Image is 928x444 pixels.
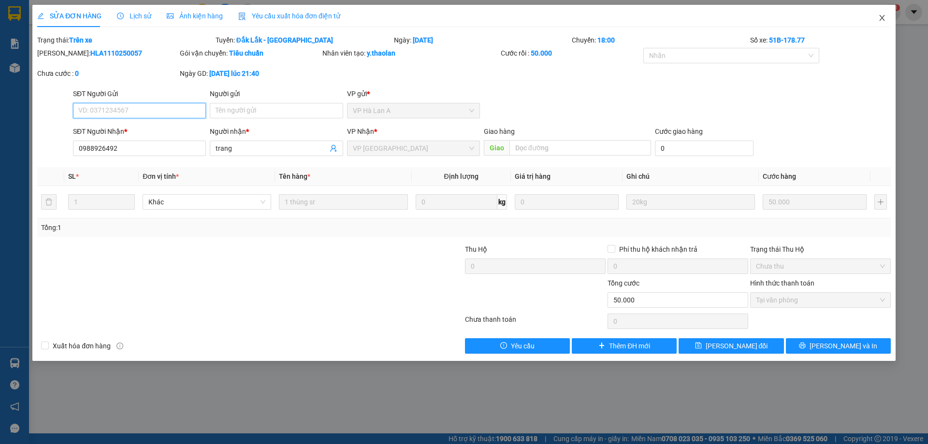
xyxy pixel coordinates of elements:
[615,244,701,255] span: Phí thu hộ khách nhận trả
[143,172,179,180] span: Đơn vị tính
[878,14,886,22] span: close
[608,279,639,287] span: Tổng cước
[238,13,246,20] img: icon
[238,12,340,20] span: Yêu cầu xuất hóa đơn điện tử
[749,35,892,45] div: Số xe:
[36,35,215,45] div: Trạng thái:
[655,141,754,156] input: Cước giao hàng
[484,140,509,156] span: Giao
[73,88,206,99] div: SĐT Người Gửi
[215,35,393,45] div: Tuyến:
[655,128,703,135] label: Cước giao hàng
[413,36,433,44] b: [DATE]
[75,70,79,77] b: 0
[90,49,142,57] b: HLA1110250057
[322,48,499,58] div: Nhân viên tạo:
[465,245,487,253] span: Thu Hộ
[501,48,641,58] div: Cước rồi :
[279,194,407,210] input: VD: Bàn, Ghế
[756,293,885,307] span: Tại văn phòng
[73,126,206,137] div: SĐT Người Nhận
[763,194,867,210] input: 0
[572,338,677,354] button: plusThêm ĐH mới
[799,342,806,350] span: printer
[210,88,343,99] div: Người gửi
[37,48,178,58] div: [PERSON_NAME]:
[465,338,570,354] button: exclamation-circleYêu cầu
[353,103,474,118] span: VP Hà Lan A
[37,12,101,20] span: SỬA ĐƠN HÀNG
[679,338,783,354] button: save[PERSON_NAME] đổi
[210,126,343,137] div: Người nhận
[484,128,515,135] span: Giao hàng
[347,88,480,99] div: VP gửi
[180,48,320,58] div: Gói vận chuyển:
[769,36,805,44] b: 51B-178.77
[116,343,123,349] span: info-circle
[68,172,76,180] span: SL
[37,68,178,79] div: Chưa cước :
[279,172,310,180] span: Tên hàng
[148,195,265,209] span: Khác
[623,167,759,186] th: Ghi chú
[869,5,896,32] button: Close
[167,13,174,19] span: picture
[511,341,535,351] span: Yêu cầu
[69,36,92,44] b: Trên xe
[5,72,112,85] li: In ngày: 11:05 12/10
[180,68,320,79] div: Ngày GD:
[763,172,796,180] span: Cước hàng
[167,12,223,20] span: Ảnh kiện hàng
[464,314,607,331] div: Chưa thanh toán
[41,222,358,233] div: Tổng: 1
[531,49,552,57] b: 50.000
[41,194,57,210] button: delete
[695,342,702,350] span: save
[609,341,650,351] span: Thêm ĐH mới
[330,144,337,152] span: user-add
[367,49,395,57] b: y.thaolan
[750,244,891,255] div: Trạng thái Thu Hộ
[347,128,374,135] span: VP Nhận
[598,342,605,350] span: plus
[626,194,755,210] input: Ghi Chú
[874,194,887,210] button: plus
[509,140,651,156] input: Dọc đường
[393,35,571,45] div: Ngày:
[117,13,124,19] span: clock-circle
[750,279,814,287] label: Hình thức thanh toán
[500,342,507,350] span: exclamation-circle
[353,141,474,156] span: VP Bình Hòa
[706,341,768,351] span: [PERSON_NAME] đổi
[209,70,259,77] b: [DATE] lúc 21:40
[37,13,44,19] span: edit
[5,58,112,72] li: Thảo Lan
[515,194,619,210] input: 0
[444,172,478,180] span: Định lượng
[229,49,263,57] b: Tiêu chuẩn
[571,35,749,45] div: Chuyến:
[497,194,507,210] span: kg
[117,12,151,20] span: Lịch sử
[786,338,891,354] button: printer[PERSON_NAME] và In
[515,172,551,180] span: Giá trị hàng
[236,36,333,44] b: Đắk Lắk - [GEOGRAPHIC_DATA]
[49,341,115,351] span: Xuất hóa đơn hàng
[810,341,877,351] span: [PERSON_NAME] và In
[597,36,615,44] b: 18:00
[756,259,885,273] span: Chưa thu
